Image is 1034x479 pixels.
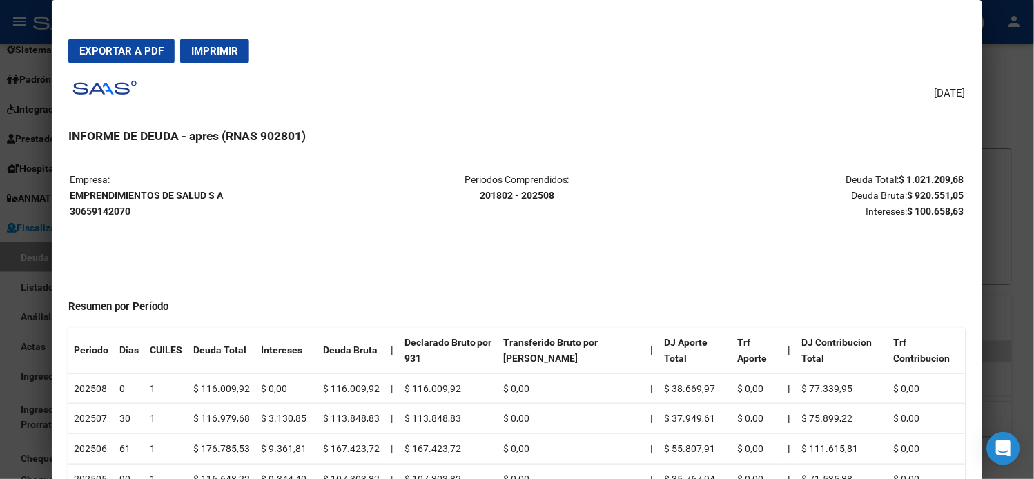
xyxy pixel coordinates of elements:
td: $ 176.785,53 [188,434,255,465]
td: 30 [114,404,144,434]
td: $ 116.979,68 [188,404,255,434]
td: $ 0,00 [888,373,966,404]
button: Exportar a PDF [68,39,175,63]
th: | [782,404,796,434]
td: $ 116.009,92 [318,373,385,404]
th: | [782,434,796,465]
th: Deuda Total [188,328,255,373]
td: $ 0,00 [255,373,318,404]
td: $ 55.807,91 [659,434,732,465]
strong: $ 100.658,63 [908,206,964,217]
td: 0 [114,373,144,404]
th: | [385,328,399,373]
td: 1 [144,434,188,465]
td: 1 [144,373,188,404]
td: | [645,373,659,404]
td: 202508 [68,373,114,404]
th: Trf Aporte [732,328,783,373]
th: Declarado Bruto por 931 [399,328,498,373]
strong: EMPRENDIMIENTOS DE SALUD S A 30659142070 [70,190,223,217]
th: Transferido Bruto por [PERSON_NAME] [498,328,645,373]
th: | [645,328,659,373]
td: 1 [144,404,188,434]
td: $ 3.130,85 [255,404,318,434]
td: $ 77.339,95 [796,373,888,404]
td: $ 0,00 [732,404,783,434]
p: Empresa: [70,172,367,219]
th: Dias [114,328,144,373]
p: Periodos Comprendidos: [369,172,666,204]
td: $ 75.899,22 [796,404,888,434]
td: $ 167.423,72 [318,434,385,465]
td: 202506 [68,434,114,465]
td: $ 116.009,92 [188,373,255,404]
span: [DATE] [935,86,966,101]
th: DJ Aporte Total [659,328,732,373]
td: $ 0,00 [732,434,783,465]
span: Exportar a PDF [79,45,164,57]
td: $ 113.848,83 [399,404,498,434]
td: $ 111.615,81 [796,434,888,465]
th: DJ Contribucion Total [796,328,888,373]
td: | [645,434,659,465]
p: Deuda Total: Deuda Bruta: Intereses: [667,172,964,219]
td: 202507 [68,404,114,434]
span: Imprimir [191,45,238,57]
th: | [782,373,796,404]
button: Imprimir [180,39,249,63]
td: $ 9.361,81 [255,434,318,465]
td: $ 0,00 [498,434,645,465]
th: Trf Contribucion [888,328,966,373]
strong: $ 920.551,05 [908,190,964,201]
td: $ 38.669,97 [659,373,732,404]
td: | [385,373,399,404]
td: $ 0,00 [888,404,966,434]
td: | [645,404,659,434]
strong: 201802 - 202508 [480,190,554,201]
th: Deuda Bruta [318,328,385,373]
h3: INFORME DE DEUDA - apres (RNAS 902801) [68,127,966,145]
td: $ 167.423,72 [399,434,498,465]
div: Open Intercom Messenger [987,432,1020,465]
td: $ 113.848,83 [318,404,385,434]
td: | [385,434,399,465]
td: $ 0,00 [732,373,783,404]
th: | [782,328,796,373]
th: CUILES [144,328,188,373]
th: Periodo [68,328,114,373]
td: $ 0,00 [498,404,645,434]
h4: Resumen por Período [68,299,966,315]
td: $ 116.009,92 [399,373,498,404]
td: $ 0,00 [888,434,966,465]
td: $ 37.949,61 [659,404,732,434]
td: | [385,404,399,434]
strong: $ 1.021.209,68 [899,174,964,185]
td: $ 0,00 [498,373,645,404]
td: 61 [114,434,144,465]
th: Intereses [255,328,318,373]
